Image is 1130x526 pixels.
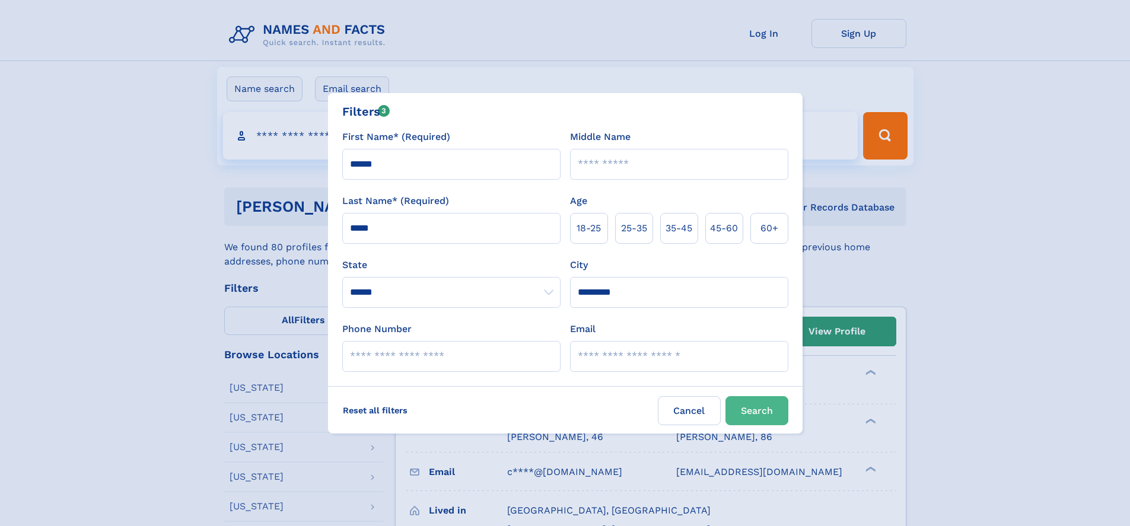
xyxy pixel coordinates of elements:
[342,103,390,120] div: Filters
[725,396,788,425] button: Search
[760,221,778,235] span: 60+
[710,221,738,235] span: 45‑60
[577,221,601,235] span: 18‑25
[570,130,631,144] label: Middle Name
[621,221,647,235] span: 25‑35
[342,130,450,144] label: First Name* (Required)
[342,194,449,208] label: Last Name* (Required)
[335,396,415,425] label: Reset all filters
[342,322,412,336] label: Phone Number
[342,258,561,272] label: State
[570,258,588,272] label: City
[570,194,587,208] label: Age
[666,221,692,235] span: 35‑45
[570,322,596,336] label: Email
[658,396,721,425] label: Cancel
